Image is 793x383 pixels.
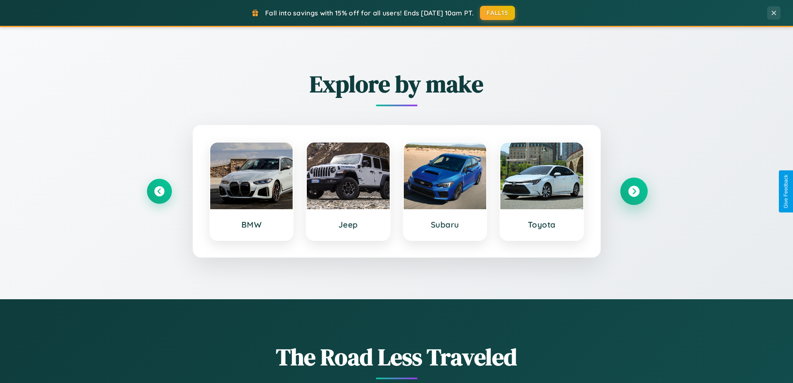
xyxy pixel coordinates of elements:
[783,175,789,208] div: Give Feedback
[412,220,478,230] h3: Subaru
[147,341,646,373] h1: The Road Less Traveled
[509,220,575,230] h3: Toyota
[265,9,474,17] span: Fall into savings with 15% off for all users! Ends [DATE] 10am PT.
[315,220,381,230] h3: Jeep
[219,220,285,230] h3: BMW
[480,6,515,20] button: FALL15
[147,68,646,100] h2: Explore by make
